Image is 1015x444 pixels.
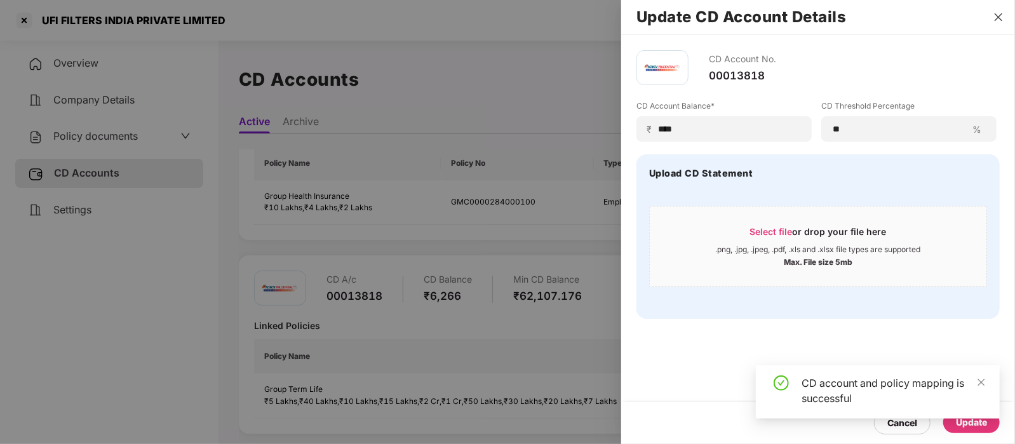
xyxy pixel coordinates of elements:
span: % [967,123,986,135]
span: ₹ [647,123,657,135]
label: CD Threshold Percentage [821,100,997,116]
div: 00013818 [709,69,776,83]
div: or drop your file here [750,225,887,245]
span: check-circle [774,375,789,391]
span: Select fileor drop your file here.png, .jpg, .jpeg, .pdf, .xls and .xlsx file types are supported... [650,216,986,277]
h2: Update CD Account Details [636,10,1000,24]
img: iciciprud.png [643,49,682,87]
button: Close [990,11,1007,23]
span: Select file [750,226,793,237]
h4: Upload CD Statement [649,167,753,180]
div: Max. File size 5mb [784,255,852,267]
span: close [977,378,986,387]
label: CD Account Balance* [636,100,812,116]
div: .png, .jpg, .jpeg, .pdf, .xls and .xlsx file types are supported [716,245,921,255]
div: CD account and policy mapping is successful [802,375,985,406]
div: CD Account No. [709,50,776,69]
span: close [993,12,1004,22]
